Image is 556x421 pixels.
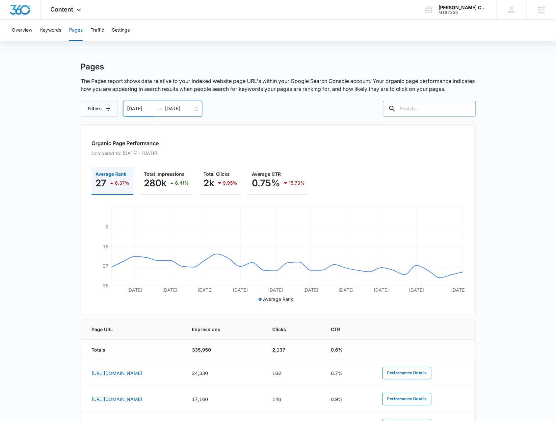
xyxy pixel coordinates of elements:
[264,360,323,386] td: 162
[382,393,431,405] button: Performance Details
[323,386,374,412] td: 0.9%
[289,181,305,185] p: 15.73%
[252,178,280,188] p: 0.75%
[338,287,353,293] tspan: [DATE]
[198,287,213,293] tspan: [DATE]
[203,171,230,177] span: Total Clicks
[268,287,283,293] tspan: [DATE]
[92,370,142,376] a: [URL][DOMAIN_NAME]
[252,171,281,177] span: Average CTR
[50,6,73,13] span: Content
[223,181,237,185] p: 9.95%
[192,326,247,333] span: Impressions
[157,106,162,111] span: swap-right
[165,105,192,112] input: End date
[92,150,465,157] p: Compared to: [DATE] - [DATE]
[112,20,130,41] button: Settings
[127,105,154,112] input: Start date
[272,326,305,333] span: Clicks
[203,178,214,188] p: 2k
[382,367,431,379] button: Performance Details
[102,243,108,249] tspan: 18
[383,101,476,117] input: Search...
[144,178,167,188] p: 280k
[409,287,424,293] tspan: [DATE]
[451,287,466,293] tspan: [DATE]
[12,20,32,41] button: Overview
[144,171,185,177] span: Total Impressions
[127,287,142,293] tspan: [DATE]
[323,340,374,360] td: 0.6%
[184,360,264,386] td: 24,330
[81,77,476,93] p: The Pages report shows data relative to your indexed website page URL's within your Google Search...
[263,296,293,302] span: Average Rank
[91,20,104,41] button: Traffic
[102,263,108,269] tspan: 27
[184,340,264,360] td: 335,950
[115,181,129,185] p: 6.37%
[69,20,83,41] button: Pages
[95,171,126,177] span: Average Rank
[438,10,487,15] div: account id
[92,396,142,402] a: [URL][DOMAIN_NAME]
[102,283,108,288] tspan: 36
[105,224,108,229] tspan: 9
[162,287,177,293] tspan: [DATE]
[323,360,374,386] td: 0.7%
[264,386,323,412] td: 146
[438,5,487,10] div: account name
[81,62,104,72] h1: Pages
[157,106,162,111] span: to
[92,326,167,333] span: Page URL
[40,20,61,41] button: Keywords
[184,386,264,412] td: 17,160
[95,178,106,188] p: 27
[175,181,189,185] p: 6.41%
[373,287,388,293] tspan: [DATE]
[232,287,248,293] tspan: [DATE]
[92,139,465,147] h2: Organic Page Performance
[303,287,318,293] tspan: [DATE]
[331,326,357,333] span: CTR
[81,340,184,360] td: Totals
[264,340,323,360] td: 2,137
[81,101,118,117] button: Filters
